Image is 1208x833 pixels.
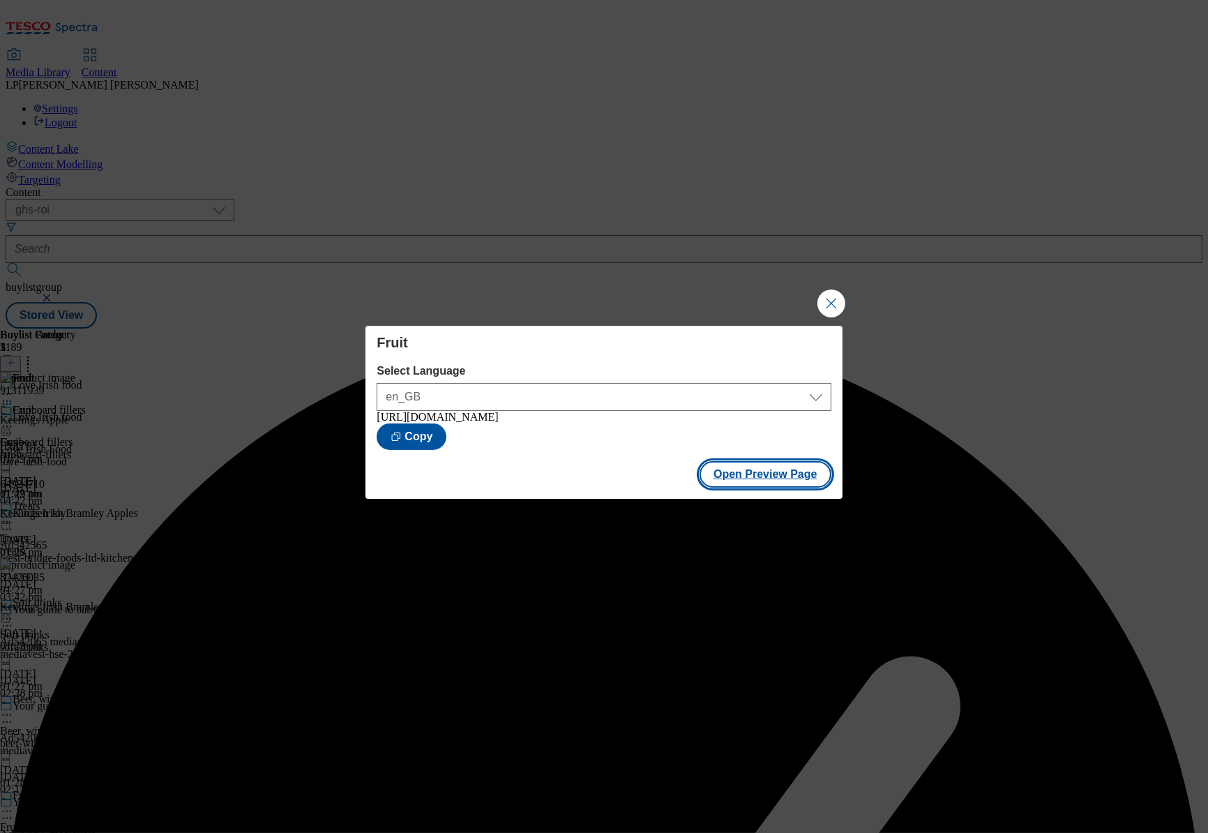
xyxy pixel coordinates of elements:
button: Close Modal [817,290,845,317]
h4: Fruit [377,334,831,351]
label: Select Language [377,365,831,377]
button: Copy [377,423,446,450]
div: Modal [365,326,842,499]
button: Open Preview Page [700,461,831,488]
div: [URL][DOMAIN_NAME] [377,411,831,423]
